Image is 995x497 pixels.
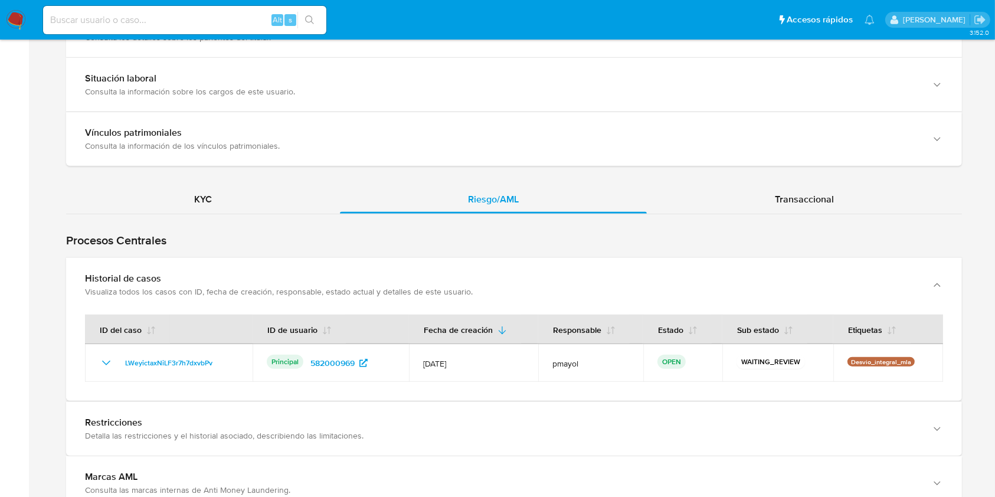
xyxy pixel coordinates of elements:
a: Notificaciones [865,15,875,25]
h1: Procesos Centrales [66,233,962,248]
input: Buscar usuario o caso... [43,12,326,28]
button: RestriccionesDetalla las restricciones y el historial asociado, describiendo las limitaciones. [66,402,962,456]
div: Restricciones [85,417,919,429]
span: Riesgo/AML [468,192,519,206]
span: Alt [273,14,282,25]
span: 3.152.0 [970,28,989,37]
p: patricia.mayol@mercadolibre.com [903,14,970,25]
span: Accesos rápidos [787,14,853,26]
span: s [289,14,292,25]
span: Transaccional [775,192,834,206]
div: Detalla las restricciones y el historial asociado, describiendo las limitaciones. [85,430,919,441]
a: Salir [974,14,986,26]
span: KYC [194,192,212,206]
button: search-icon [297,12,322,28]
